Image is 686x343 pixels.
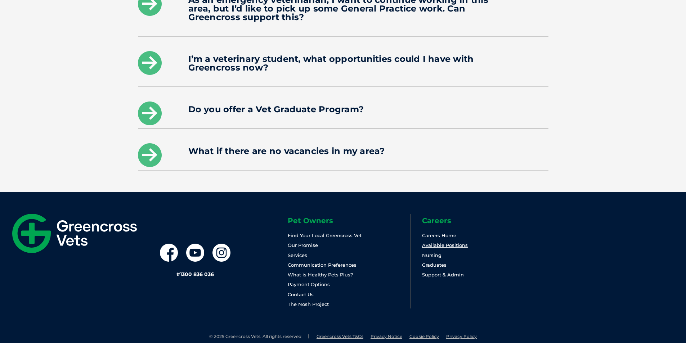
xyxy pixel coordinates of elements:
[288,233,362,238] a: Find Your Local Greencross Vet
[188,147,498,155] h4: What if there are no vacancies in my area?
[288,272,353,277] a: What is Healthy Pets Plus?
[288,252,307,258] a: Services
[188,105,498,114] h4: Do you offer a Vet Graduate Program?
[288,301,329,307] a: The Nosh Project
[288,242,318,248] a: Our Promise
[288,292,314,297] a: Contact Us
[446,334,477,339] a: Privacy Policy
[371,334,402,339] a: Privacy Notice
[422,262,447,268] a: Graduates
[317,334,363,339] a: Greencross Vets T&Cs
[422,272,464,277] a: Support & Admin
[422,233,456,238] a: Careers Home
[188,55,498,72] h4: I’m a veterinary student, what opportunities could I have with Greencross now?
[422,217,544,224] h6: Careers
[672,33,679,40] button: Search
[288,217,410,224] h6: Pet Owners
[422,252,441,258] a: Nursing
[209,334,309,340] li: © 2025 Greencross Vets. All rights reserved
[409,334,439,339] a: Cookie Policy
[422,242,468,248] a: Available Positions
[288,262,357,268] a: Communication Preferences
[288,281,330,287] a: Payment Options
[176,271,214,277] a: #1300 836 036
[176,271,180,277] span: #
